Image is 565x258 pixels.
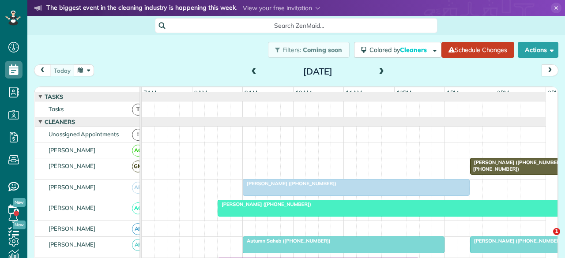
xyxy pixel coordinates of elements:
span: Unassigned Appointments [47,131,121,138]
span: 2pm [495,89,511,96]
strong: The biggest event in the cleaning industry is happening this week. [46,4,237,13]
span: Coming soon [303,46,343,54]
span: AB [132,182,144,194]
span: [PERSON_NAME] [47,225,98,232]
span: New [13,198,26,207]
button: prev [34,64,51,76]
span: GM [132,161,144,172]
h2: [DATE] [263,67,373,76]
span: Tasks [47,105,65,112]
span: [PERSON_NAME] [47,162,98,169]
button: Colored byCleaners [354,42,441,58]
span: [PERSON_NAME] ([PHONE_NUMBER], [PHONE_NUMBER]) [470,159,563,172]
span: Cleaners [400,46,428,54]
span: 9am [243,89,259,96]
button: today [50,64,75,76]
button: next [542,64,558,76]
a: Schedule Changes [441,42,514,58]
span: ! [132,129,144,141]
span: [PERSON_NAME] ([PHONE_NUMBER]) [470,238,564,244]
span: [PERSON_NAME] [47,183,98,191]
span: 3pm [546,89,561,96]
span: T [132,104,144,116]
span: AC [132,145,144,157]
span: 11am [344,89,364,96]
span: [PERSON_NAME] [47,241,98,248]
span: 7am [142,89,158,96]
span: [PERSON_NAME] [47,146,98,153]
span: 8am [192,89,209,96]
span: 10am [294,89,313,96]
iframe: Intercom live chat [535,228,556,249]
span: Filters: [282,46,301,54]
span: [PERSON_NAME] ([PHONE_NUMBER]) [242,180,337,187]
span: AF [132,239,144,251]
span: Cleaners [43,118,77,125]
button: Actions [518,42,558,58]
span: 1 [553,228,560,235]
span: Tasks [43,93,65,100]
span: Colored by [369,46,430,54]
span: Autumn Saheb ([PHONE_NUMBER]) [242,238,331,244]
span: [PERSON_NAME] ([PHONE_NUMBER]) [217,201,312,207]
span: AF [132,223,144,235]
span: AC [132,202,144,214]
span: [PERSON_NAME] [47,204,98,211]
span: 1pm [445,89,460,96]
span: 12pm [395,89,414,96]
